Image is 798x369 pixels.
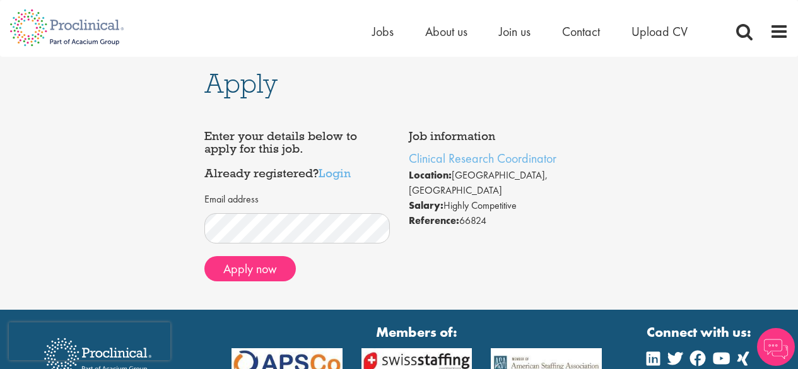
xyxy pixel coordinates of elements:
li: Highly Competitive [409,198,594,213]
h4: Job information [409,130,594,143]
a: About us [425,23,467,40]
strong: Reference: [409,214,459,227]
li: 66824 [409,213,594,228]
span: Apply [204,66,278,100]
strong: Location: [409,168,452,182]
strong: Connect with us: [647,322,754,342]
label: Email address [204,192,259,207]
a: Upload CV [631,23,688,40]
a: Join us [499,23,531,40]
h4: Enter your details below to apply for this job. Already registered? [204,130,390,180]
strong: Salary: [409,199,443,212]
li: [GEOGRAPHIC_DATA], [GEOGRAPHIC_DATA] [409,168,594,198]
a: Jobs [372,23,394,40]
iframe: reCAPTCHA [9,322,170,360]
a: Login [319,165,351,180]
button: Apply now [204,256,296,281]
a: Clinical Research Coordinator [409,150,556,167]
img: Chatbot [757,328,795,366]
strong: Members of: [232,322,602,342]
a: Contact [562,23,600,40]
